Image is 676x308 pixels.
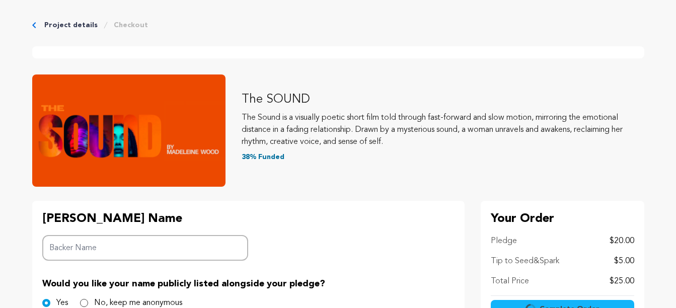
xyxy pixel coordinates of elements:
a: Project details [44,20,98,30]
p: $5.00 [614,255,634,267]
p: Your Order [491,211,634,227]
p: [PERSON_NAME] Name [42,211,249,227]
p: Total Price [491,275,529,287]
p: $20.00 [610,235,634,247]
div: Breadcrumb [32,20,644,30]
p: Pledge [491,235,517,247]
p: 38% Funded [242,152,644,162]
img: The SOUND image [32,74,226,187]
p: The Sound is a visually poetic short film told through fast-forward and slow motion, mirroring th... [242,112,644,148]
p: The SOUND [242,92,644,108]
a: Checkout [114,20,148,30]
p: Would you like your name publicly listed alongside your pledge? [42,277,455,291]
p: $25.00 [610,275,634,287]
p: Tip to Seed&Spark [491,255,559,267]
input: Backer Name [42,235,249,261]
